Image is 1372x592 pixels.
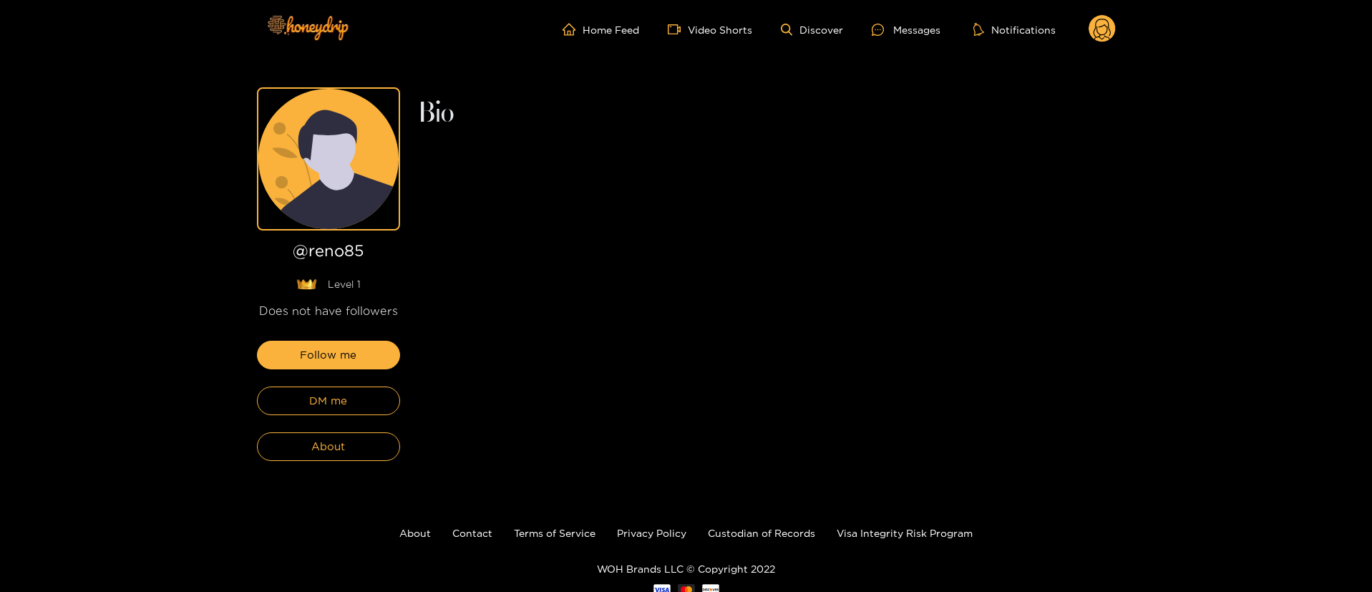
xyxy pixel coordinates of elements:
button: Notifications [969,22,1060,37]
button: About [257,432,400,461]
span: About [311,438,345,455]
button: Follow me [257,341,400,369]
a: Contact [452,528,492,538]
a: Home Feed [563,23,639,36]
span: video-camera [668,23,688,36]
img: lavel grade [296,278,317,290]
h2: Bio [417,102,1116,126]
span: Level 1 [328,277,361,291]
a: Custodian of Records [708,528,815,538]
a: Privacy Policy [617,528,686,538]
div: Messages [872,21,940,38]
span: DM me [309,392,347,409]
a: Terms of Service [514,528,595,538]
h1: @ reno85 [257,242,400,266]
div: Does not have followers [257,303,400,319]
a: Video Shorts [668,23,752,36]
a: Discover [781,24,843,36]
a: Visa Integrity Risk Program [837,528,973,538]
span: home [563,23,583,36]
a: About [399,528,431,538]
button: DM me [257,387,400,415]
span: Follow me [300,346,356,364]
